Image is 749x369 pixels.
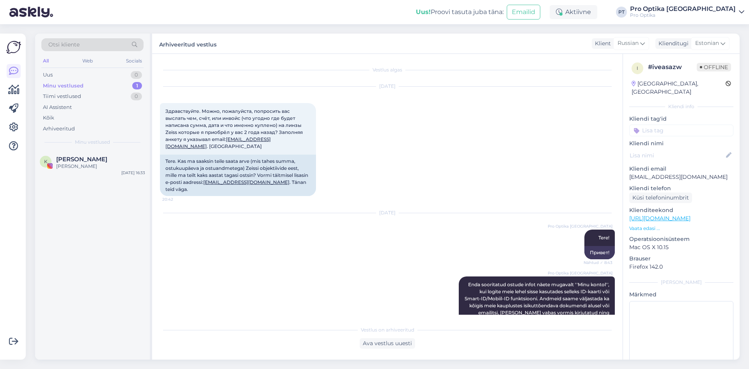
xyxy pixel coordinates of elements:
div: Arhiveeritud [43,125,75,133]
a: [URL][DOMAIN_NAME] [629,215,690,222]
p: Kliendi telefon [629,184,733,193]
div: Minu vestlused [43,82,83,90]
div: All [41,56,50,66]
div: Klient [592,39,611,48]
a: Pro Optika [GEOGRAPHIC_DATA]Pro Optika [630,6,744,18]
div: 0 [131,93,142,100]
input: Lisa nimi [630,151,724,160]
p: Klienditeekond [629,206,733,214]
div: Vestlus algas [160,66,615,73]
div: Pro Optika [630,12,736,18]
span: Estonian [695,39,719,48]
span: Otsi kliente [48,41,80,49]
div: AI Assistent [43,103,72,111]
div: Socials [124,56,144,66]
div: 1 [132,82,142,90]
img: Askly Logo [6,40,21,55]
div: PT [616,7,627,18]
span: Offline [697,63,731,71]
div: Proovi tasuta juba täna: [416,7,504,17]
p: Vaata edasi ... [629,225,733,232]
p: Mac OS X 10.15 [629,243,733,251]
span: Tere! [598,235,609,241]
span: K [44,159,48,164]
div: Kõik [43,114,54,122]
p: Kliendi tag'id [629,115,733,123]
div: Pro Optika [GEOGRAPHIC_DATA] [630,6,736,12]
a: [EMAIL_ADDRESS][DOMAIN_NAME] [203,179,289,185]
div: [PERSON_NAME] [629,279,733,286]
div: Klienditugi [655,39,689,48]
label: Arhiveeritud vestlus [159,38,217,49]
div: Web [81,56,94,66]
div: Ava vestlus uuesti [360,338,415,349]
p: Märkmed [629,291,733,299]
p: Firefox 142.0 [629,263,733,271]
span: Pro Optika [GEOGRAPHIC_DATA] [548,223,612,229]
div: [PERSON_NAME] [56,163,145,170]
div: [GEOGRAPHIC_DATA], [GEOGRAPHIC_DATA] [632,80,726,96]
p: [EMAIL_ADDRESS][DOMAIN_NAME] [629,173,733,181]
div: [DATE] [160,209,615,216]
div: Uus [43,71,53,79]
div: # iveasazw [648,62,697,72]
span: i [637,65,638,71]
div: Kliendi info [629,103,733,110]
span: Vestlus on arhiveeritud [361,326,414,333]
div: Tere. Kas ma saaksin teile saata arve (mis tahes summa, ostukuupäeva ja ostuandmetega) Zeissi obj... [160,155,316,196]
div: Tiimi vestlused [43,93,81,100]
span: Enda sooritatud ostude infot näete mugavalt ''Minu kontol'', kui logite meie lehel sisse kasutade... [465,282,611,330]
div: [DATE] [160,83,615,90]
span: Nähtud ✓ 8:43 [583,260,612,266]
span: Здравствуйте. Можно, пожалуйста, попросить вас выслать чем, счёт, или инвойс (что угодно где буде... [165,108,304,149]
div: Привет! [584,246,615,259]
p: Kliendi nimi [629,139,733,148]
span: 20:42 [162,196,192,202]
span: Minu vestlused [75,139,110,146]
b: Uus! [416,8,431,16]
p: Brauser [629,255,733,263]
button: Emailid [507,5,540,20]
span: Russian [618,39,639,48]
p: Operatsioonisüsteem [629,235,733,243]
div: 0 [131,71,142,79]
p: Kliendi email [629,165,733,173]
span: Kenneth Bärlin [56,156,107,163]
div: Aktiivne [550,5,597,19]
input: Lisa tag [629,125,733,136]
span: Pro Optika [GEOGRAPHIC_DATA] [548,270,612,276]
div: Küsi telefoninumbrit [629,193,692,203]
div: [DATE] 16:33 [121,170,145,176]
